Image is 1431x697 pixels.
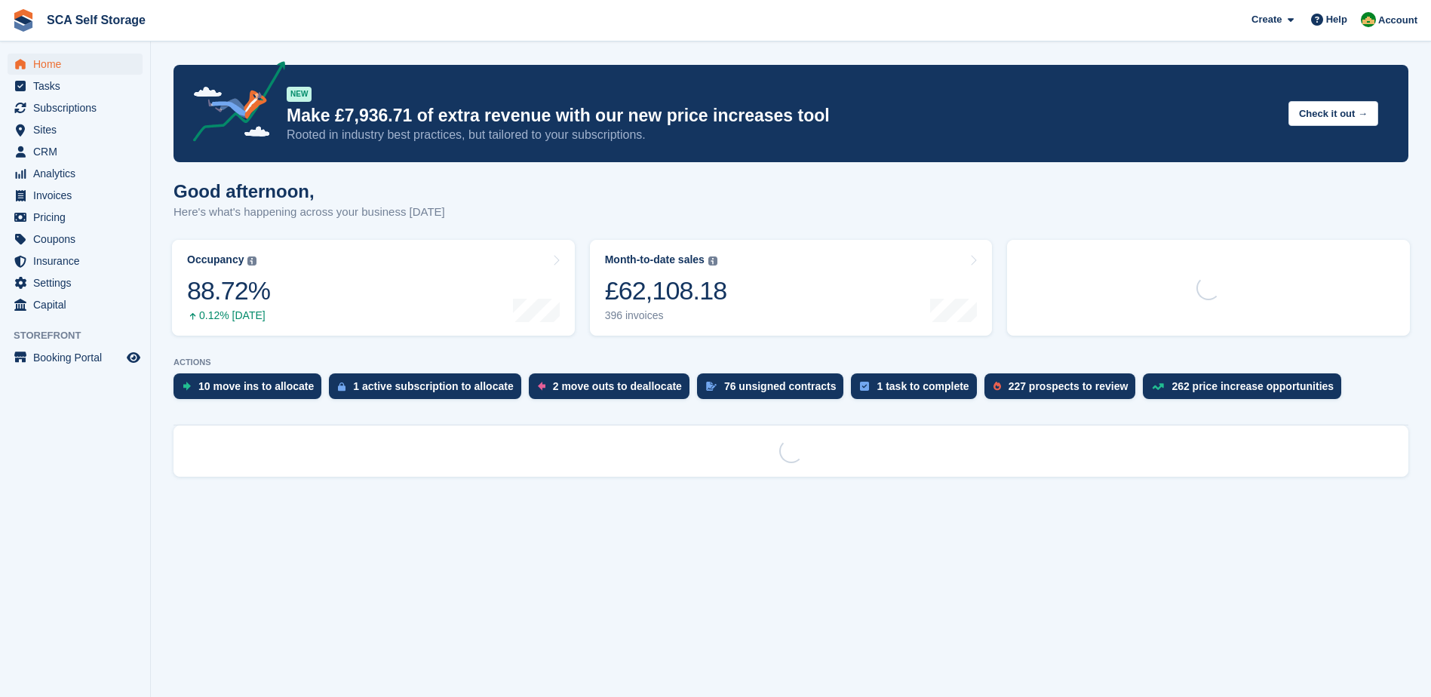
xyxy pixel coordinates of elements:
[33,207,124,228] span: Pricing
[174,358,1408,367] p: ACTIONS
[860,382,869,391] img: task-75834270c22a3079a89374b754ae025e5fb1db73e45f91037f5363f120a921f8.svg
[41,8,152,32] a: SCA Self Storage
[605,309,727,322] div: 396 invoices
[8,272,143,293] a: menu
[1152,383,1164,390] img: price_increase_opportunities-93ffe204e8149a01c8c9dc8f82e8f89637d9d84a8eef4429ea346261dce0b2c0.svg
[8,229,143,250] a: menu
[8,119,143,140] a: menu
[984,373,1144,407] a: 227 prospects to review
[529,373,697,407] a: 2 move outs to deallocate
[8,250,143,272] a: menu
[287,87,312,102] div: NEW
[12,9,35,32] img: stora-icon-8386f47178a22dfd0bd8f6a31ec36ba5ce8667c1dd55bd0f319d3a0aa187defe.svg
[697,373,852,407] a: 76 unsigned contracts
[706,382,717,391] img: contract_signature_icon-13c848040528278c33f63329250d36e43548de30e8caae1d1a13099fd9432cc5.svg
[14,328,150,343] span: Storefront
[287,127,1276,143] p: Rooted in industry best practices, but tailored to your subscriptions.
[553,380,682,392] div: 2 move outs to deallocate
[708,256,717,266] img: icon-info-grey-7440780725fd019a000dd9b08b2336e03edf1995a4989e88bcd33f0948082b44.svg
[605,275,727,306] div: £62,108.18
[33,163,124,184] span: Analytics
[33,185,124,206] span: Invoices
[8,207,143,228] a: menu
[33,97,124,118] span: Subscriptions
[187,253,244,266] div: Occupancy
[605,253,705,266] div: Month-to-date sales
[33,75,124,97] span: Tasks
[538,382,545,391] img: move_outs_to_deallocate_icon-f764333ba52eb49d3ac5e1228854f67142a1ed5810a6f6cc68b1a99e826820c5.svg
[172,240,575,336] a: Occupancy 88.72% 0.12% [DATE]
[247,256,256,266] img: icon-info-grey-7440780725fd019a000dd9b08b2336e03edf1995a4989e88bcd33f0948082b44.svg
[993,382,1001,391] img: prospect-51fa495bee0391a8d652442698ab0144808aea92771e9ea1ae160a38d050c398.svg
[851,373,984,407] a: 1 task to complete
[33,347,124,368] span: Booking Portal
[33,119,124,140] span: Sites
[180,61,286,147] img: price-adjustments-announcement-icon-8257ccfd72463d97f412b2fc003d46551f7dbcb40ab6d574587a9cd5c0d94...
[33,229,124,250] span: Coupons
[1009,380,1129,392] div: 227 prospects to review
[124,348,143,367] a: Preview store
[33,294,124,315] span: Capital
[287,105,1276,127] p: Make £7,936.71 of extra revenue with our new price increases tool
[33,250,124,272] span: Insurance
[33,141,124,162] span: CRM
[187,275,270,306] div: 88.72%
[8,185,143,206] a: menu
[8,75,143,97] a: menu
[174,204,445,221] p: Here's what's happening across your business [DATE]
[8,97,143,118] a: menu
[198,380,314,392] div: 10 move ins to allocate
[8,141,143,162] a: menu
[8,347,143,368] a: menu
[877,380,969,392] div: 1 task to complete
[8,163,143,184] a: menu
[1251,12,1282,27] span: Create
[174,181,445,201] h1: Good afternoon,
[33,54,124,75] span: Home
[590,240,993,336] a: Month-to-date sales £62,108.18 396 invoices
[329,373,528,407] a: 1 active subscription to allocate
[174,373,329,407] a: 10 move ins to allocate
[183,382,191,391] img: move_ins_to_allocate_icon-fdf77a2bb77ea45bf5b3d319d69a93e2d87916cf1d5bf7949dd705db3b84f3ca.svg
[8,294,143,315] a: menu
[187,309,270,322] div: 0.12% [DATE]
[353,380,513,392] div: 1 active subscription to allocate
[1326,12,1347,27] span: Help
[724,380,837,392] div: 76 unsigned contracts
[1172,380,1334,392] div: 262 price increase opportunities
[1288,101,1378,126] button: Check it out →
[1378,13,1417,28] span: Account
[33,272,124,293] span: Settings
[338,382,345,391] img: active_subscription_to_allocate_icon-d502201f5373d7db506a760aba3b589e785aa758c864c3986d89f69b8ff3...
[8,54,143,75] a: menu
[1143,373,1349,407] a: 262 price increase opportunities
